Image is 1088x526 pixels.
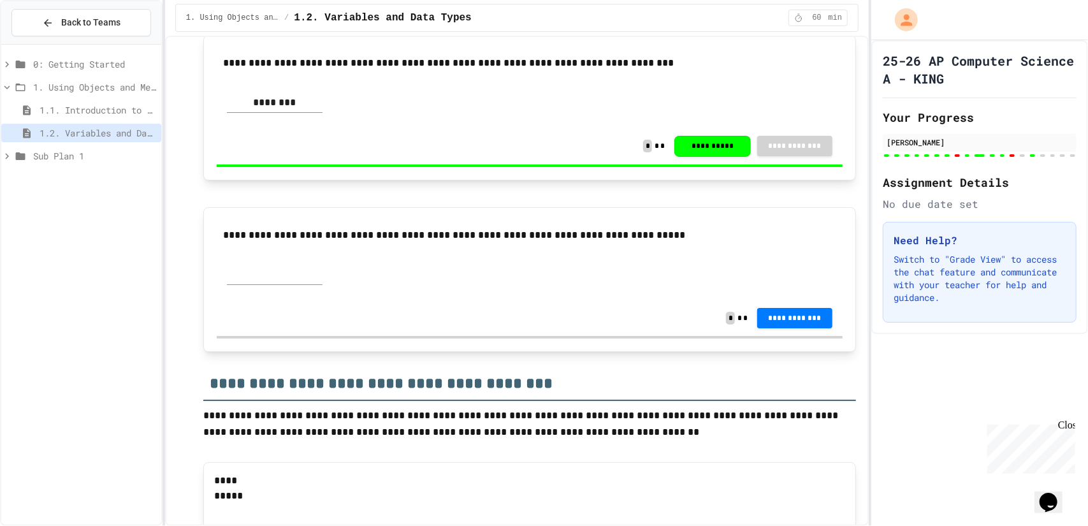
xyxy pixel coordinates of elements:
span: / [284,13,289,23]
span: 1. Using Objects and Methods [33,80,156,94]
p: Switch to "Grade View" to access the chat feature and communicate with your teacher for help and ... [894,253,1066,304]
span: Sub Plan 1 [33,149,156,163]
div: [PERSON_NAME] [887,136,1073,148]
button: Back to Teams [11,9,151,36]
h2: Assignment Details [883,173,1077,191]
span: 1.1. Introduction to Algorithms, Programming, and Compilers [40,103,156,117]
div: My Account [881,5,921,34]
span: 60 [807,13,827,23]
div: Chat with us now!Close [5,5,88,81]
span: 1.2. Variables and Data Types [40,126,156,140]
div: No due date set [883,196,1077,212]
h3: Need Help? [894,233,1066,248]
span: min [829,13,843,23]
span: Back to Teams [61,16,120,29]
iframe: chat widget [1034,475,1075,513]
h1: 25-26 AP Computer Science A - KING [883,52,1077,87]
h2: Your Progress [883,108,1077,126]
span: 1. Using Objects and Methods [186,13,279,23]
span: 0: Getting Started [33,57,156,71]
span: 1.2. Variables and Data Types [294,10,471,26]
iframe: chat widget [982,420,1075,474]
